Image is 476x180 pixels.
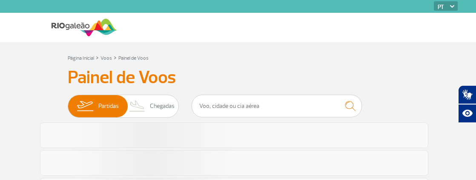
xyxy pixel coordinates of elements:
span: Partidas [98,95,119,117]
a: Voos [100,55,112,61]
a: > [96,52,99,62]
input: Voo, cidade ou cia aérea [192,95,362,117]
h3: Painel de Voos [68,67,408,88]
button: Abrir tradutor de língua de sinais. [458,85,476,104]
a: Página Inicial [68,55,94,61]
img: slider-desembarque [125,95,150,117]
a: Painel de Voos [118,55,149,61]
button: Abrir recursos assistivos. [458,104,476,123]
div: Plugin de acessibilidade da Hand Talk. [458,85,476,123]
a: > [114,52,117,62]
img: slider-embarque [72,95,98,117]
span: Chegadas [150,95,175,117]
